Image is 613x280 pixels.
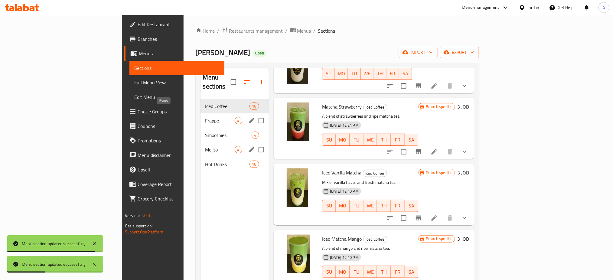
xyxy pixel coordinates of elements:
button: MO [335,68,348,80]
button: SU [322,134,336,146]
span: import [404,49,433,56]
span: Select to update [397,80,410,92]
a: Edit Restaurant [124,17,224,32]
button: MO [336,266,350,278]
a: Menus [290,27,311,35]
svg: Show Choices [461,148,468,155]
span: SU [325,268,334,276]
div: Menu section updated successfully [22,240,86,247]
button: export [440,47,479,58]
span: SA [402,69,409,78]
a: Menus [124,46,224,61]
a: Full Menu View [129,75,224,90]
span: 4 [235,147,242,153]
button: FR [391,134,405,146]
button: TH [377,266,391,278]
span: SA [407,268,416,276]
span: FR [393,135,402,144]
button: WE [364,134,377,146]
span: [DATE] 12:24 PM [328,122,361,128]
button: sort-choices [383,79,397,93]
button: WE [361,68,373,80]
span: Iced Matcha Mango [322,234,362,243]
span: SU [325,135,334,144]
span: WE [366,135,375,144]
span: SA [407,201,416,210]
span: Choice Groups [138,108,220,115]
button: WE [364,266,377,278]
span: Smoothies [205,132,252,139]
span: MO [338,201,347,210]
a: Branches [124,32,224,46]
nav: Menu sections [201,96,269,174]
button: show more [457,79,472,93]
div: items [252,132,259,139]
span: WE [363,69,371,78]
span: TH [380,135,388,144]
span: MO [338,268,347,276]
span: export [445,49,474,56]
button: sort-choices [383,145,397,159]
button: Branch-specific-item [411,79,426,93]
button: MO [336,200,350,212]
span: SU [325,201,334,210]
button: FR [391,266,405,278]
span: Open [253,50,267,56]
span: SA [407,135,416,144]
span: Upsell [138,166,220,173]
p: A blend of mango and ripe matcha tea. [322,245,419,252]
button: delete [443,79,457,93]
span: 4 [235,118,242,124]
span: Get support on: [125,222,153,230]
button: show more [457,145,472,159]
div: Iced Coffee [363,104,387,111]
button: MO [336,134,350,146]
span: Menus [139,50,220,57]
button: show more [457,211,472,225]
span: Promotions [138,137,220,144]
span: TU [352,268,361,276]
span: Sections [134,64,220,72]
button: SA [405,134,418,146]
span: Mojito [205,146,235,153]
div: Jordan [528,4,540,11]
button: FR [391,200,405,212]
span: 4 [252,132,259,138]
h6: 3 JOD [458,168,469,177]
button: TU [350,134,364,146]
h6: 3 JOD [458,103,469,111]
span: Coverage Report [138,181,220,188]
div: Menu section updated successfully [22,261,86,268]
a: Coverage Report [124,177,224,191]
button: SU [322,266,336,278]
span: TH [380,268,388,276]
div: Smoothies4 [201,128,269,142]
span: Sections [318,27,335,34]
div: Hot Drinks [205,161,249,168]
span: 1.0.0 [141,212,150,220]
button: FR [386,68,399,80]
a: Restaurants management [222,27,283,35]
a: Edit menu item [431,148,438,155]
button: Add section [254,75,269,89]
span: Select to update [397,212,410,224]
span: Select to update [397,145,410,158]
div: Hot Drinks16 [201,157,269,171]
span: [DATE] 12:40 PM [328,188,361,194]
button: edit [247,116,256,125]
span: 16 [250,161,259,167]
span: Menu disclaimer [138,151,220,159]
span: FR [389,69,397,78]
span: Restaurants management [229,27,283,34]
button: import [399,47,438,58]
button: WE [364,200,377,212]
span: TH [380,201,388,210]
button: delete [443,211,457,225]
li: / [314,27,316,34]
a: Upsell [124,162,224,177]
span: Iced Coffee [205,103,249,110]
div: Iced Coffee [363,170,387,177]
span: TU [351,69,358,78]
a: Coupons [124,119,224,133]
button: SU [322,68,335,80]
